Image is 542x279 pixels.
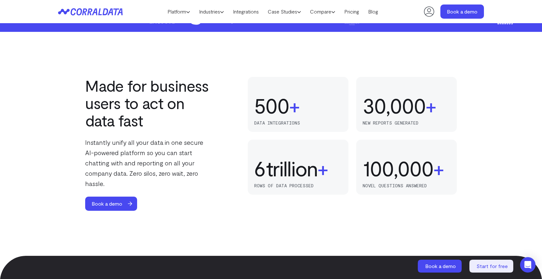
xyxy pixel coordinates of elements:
[263,7,306,16] a: Case Studies
[363,157,433,180] div: 100,000
[425,263,456,269] span: Book a demo
[163,7,195,16] a: Platform
[254,94,289,117] div: 500
[440,5,484,19] a: Book a demo
[433,157,444,180] span: +
[363,183,450,188] p: novel questions answered
[254,120,342,126] p: data integrations
[363,120,450,126] p: new reports generated
[363,94,426,117] div: 30,000
[364,7,383,16] a: Blog
[469,260,515,273] a: Start for free
[340,7,364,16] a: Pricing
[418,260,463,273] a: Book a demo
[254,183,342,188] p: rows of data processed
[85,77,213,129] h2: Made for business users to act on data fast
[195,7,228,16] a: Industries
[85,197,143,211] a: Book a demo
[289,94,300,117] span: +
[228,7,263,16] a: Integrations
[426,94,436,117] span: +
[85,197,129,211] span: Book a demo
[85,137,213,189] p: Instantly unify all your data in one secure AI-powered platform so you can start chatting with an...
[477,263,508,269] span: Start for free
[306,7,340,16] a: Compare
[520,257,536,273] div: Open Intercom Messenger
[266,157,317,180] span: trillion
[317,157,328,180] span: +
[254,157,266,180] div: 6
